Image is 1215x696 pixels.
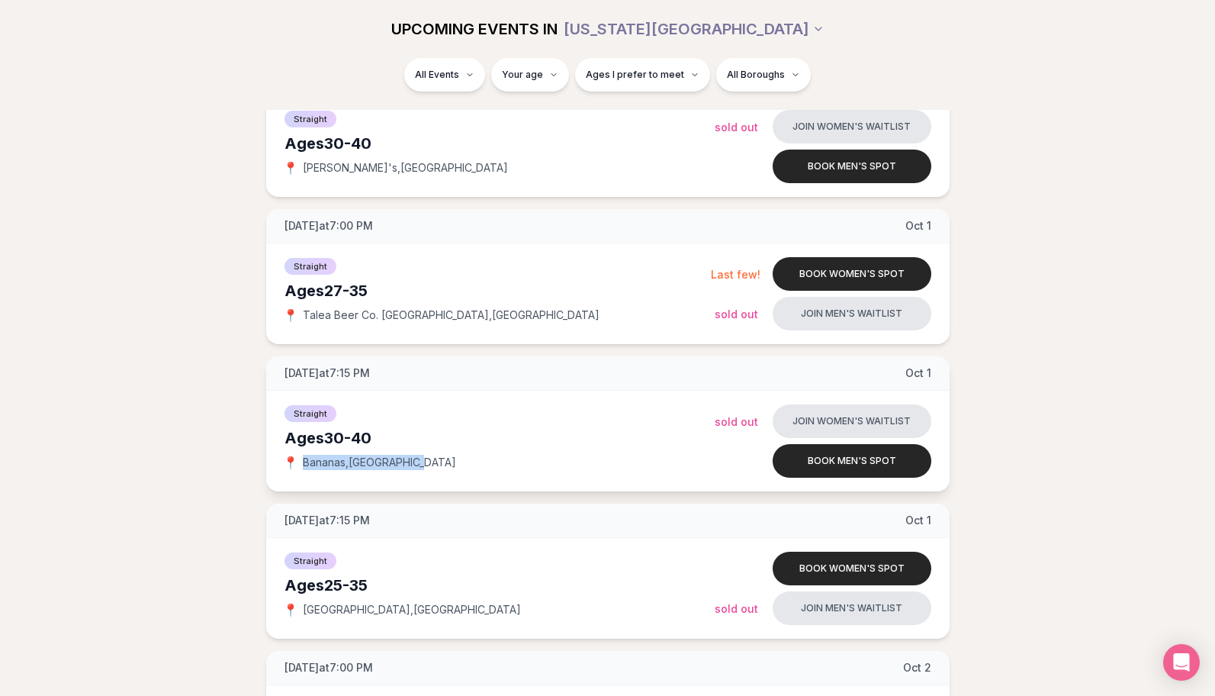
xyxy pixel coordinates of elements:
[284,280,711,301] div: Ages 27-35
[586,69,684,81] span: Ages I prefer to meet
[491,58,569,92] button: Your age
[284,660,373,675] span: [DATE] at 7:00 PM
[415,69,459,81] span: All Events
[303,160,508,176] span: [PERSON_NAME]'s , [GEOGRAPHIC_DATA]
[284,133,715,154] div: Ages 30-40
[773,552,931,585] button: Book women's spot
[284,162,297,174] span: 📍
[727,69,785,81] span: All Boroughs
[715,121,758,134] span: Sold Out
[773,257,931,291] button: Book women's spot
[716,58,811,92] button: All Boroughs
[905,366,931,381] span: Oct 1
[711,268,760,281] span: Last few!
[303,455,456,470] span: Bananas , [GEOGRAPHIC_DATA]
[773,150,931,183] button: Book men's spot
[903,660,931,675] span: Oct 2
[715,308,758,321] span: Sold Out
[773,404,931,438] button: Join women's waitlist
[284,513,370,528] span: [DATE] at 7:15 PM
[284,575,715,596] div: Ages 25-35
[905,513,931,528] span: Oct 1
[284,111,336,127] span: Straight
[502,69,543,81] span: Your age
[284,258,336,275] span: Straight
[284,366,370,381] span: [DATE] at 7:15 PM
[773,444,931,478] button: Book men's spot
[773,591,931,625] button: Join men's waitlist
[284,405,336,422] span: Straight
[773,297,931,330] button: Join men's waitlist
[284,427,715,449] div: Ages 30-40
[905,218,931,234] span: Oct 1
[404,58,485,92] button: All Events
[303,602,521,617] span: [GEOGRAPHIC_DATA] , [GEOGRAPHIC_DATA]
[284,218,373,234] span: [DATE] at 7:00 PM
[391,18,558,40] span: UPCOMING EVENTS IN
[715,602,758,615] span: Sold Out
[284,456,297,469] span: 📍
[1163,644,1200,681] div: Open Intercom Messenger
[284,309,297,321] span: 📍
[564,12,824,46] button: [US_STATE][GEOGRAPHIC_DATA]
[303,308,599,323] span: Talea Beer Co. [GEOGRAPHIC_DATA] , [GEOGRAPHIC_DATA]
[284,553,336,569] span: Straight
[575,58,710,92] button: Ages I prefer to meet
[284,604,297,616] span: 📍
[773,110,931,143] button: Join women's waitlist
[715,415,758,428] span: Sold Out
